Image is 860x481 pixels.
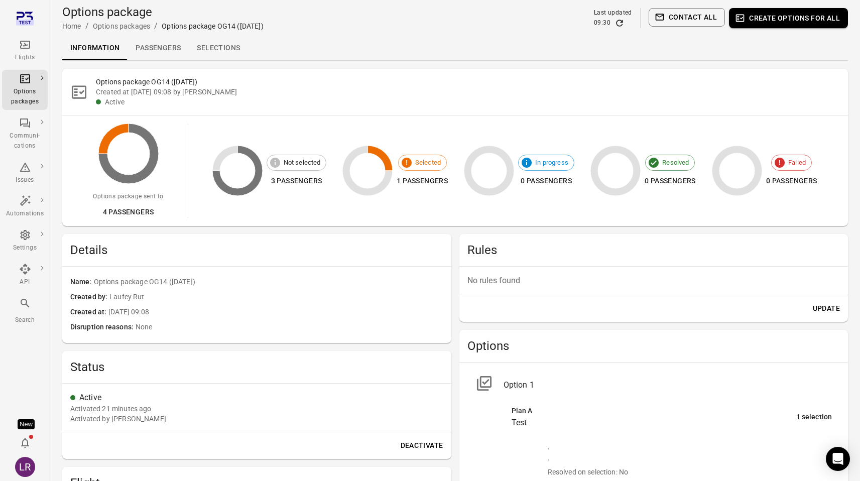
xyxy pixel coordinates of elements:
div: Tooltip anchor [18,419,35,429]
a: Passengers [128,36,189,60]
button: Search [2,294,48,328]
a: Information [62,36,128,60]
div: Search [6,315,44,325]
div: Plan A [512,406,796,417]
div: Resolved on selection: No [548,467,832,477]
div: Communi-cations [6,131,44,151]
div: 0 passengers [645,175,696,187]
h1: Options package [62,4,264,20]
span: Disruption reasons [70,322,136,333]
div: Flights [6,53,44,63]
span: Laufey Rut [109,292,443,303]
button: Refresh data [615,18,625,28]
nav: Breadcrumbs [62,20,264,32]
div: Option 1 [504,379,832,391]
span: None [136,322,443,333]
h2: Rules [467,242,840,258]
a: API [2,260,48,290]
span: Resolved [657,158,694,168]
div: 1 selection [796,412,832,423]
div: Local navigation [62,36,848,60]
div: Created at [DATE] 09:08 by [PERSON_NAME] [96,87,840,97]
div: Activated by [PERSON_NAME] [70,414,166,424]
span: Not selected [278,158,326,168]
a: Settings [2,226,48,256]
h2: Status [70,359,443,375]
button: Laufey Rut [11,453,39,481]
a: Home [62,22,81,30]
span: In progress [530,158,574,168]
div: Last updated [594,8,632,18]
a: Issues [2,158,48,188]
div: Active [105,97,840,107]
a: Communi-cations [2,114,48,154]
div: 4 passengers [93,206,163,218]
h2: Options [467,338,840,354]
div: 1 passengers [397,175,448,187]
p: No rules found [467,275,840,287]
h2: Details [70,242,443,258]
div: Options packages [6,87,44,107]
div: Issues [6,175,44,185]
a: Options packages [2,70,48,110]
div: 09:30 [594,18,610,28]
span: Created by [70,292,109,303]
button: Notifications [15,433,35,453]
button: Contact all [649,8,725,27]
div: Open Intercom Messenger [826,447,850,471]
div: 3 passengers [267,175,327,187]
div: Automations [6,209,44,219]
span: Failed [783,158,811,168]
div: Options package OG14 ([DATE]) [162,21,263,31]
div: 0 passengers [518,175,574,187]
button: Deactivate [397,436,447,455]
div: LR [15,457,35,477]
button: Update [809,299,844,318]
button: Create options for all [729,8,848,28]
div: Options package sent to [93,192,163,202]
a: Flights [2,36,48,66]
span: Selected [410,158,446,168]
span: Name [70,277,94,288]
div: Test [512,417,796,429]
a: Automations [2,192,48,222]
div: . [548,441,832,453]
div: . [548,453,832,463]
a: Options packages [93,22,150,30]
div: 0 passengers [766,175,817,187]
span: Created at [70,307,108,318]
a: Selections [189,36,248,60]
div: Settings [6,243,44,253]
h2: Options package OG14 ([DATE]) [96,77,840,87]
span: Options package OG14 ([DATE]) [94,277,443,288]
li: / [85,20,89,32]
span: [DATE] 09:08 [108,307,443,318]
div: 28 Aug 2025 09:08 [70,404,152,414]
li: / [154,20,158,32]
div: Active [79,392,443,404]
div: API [6,277,44,287]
